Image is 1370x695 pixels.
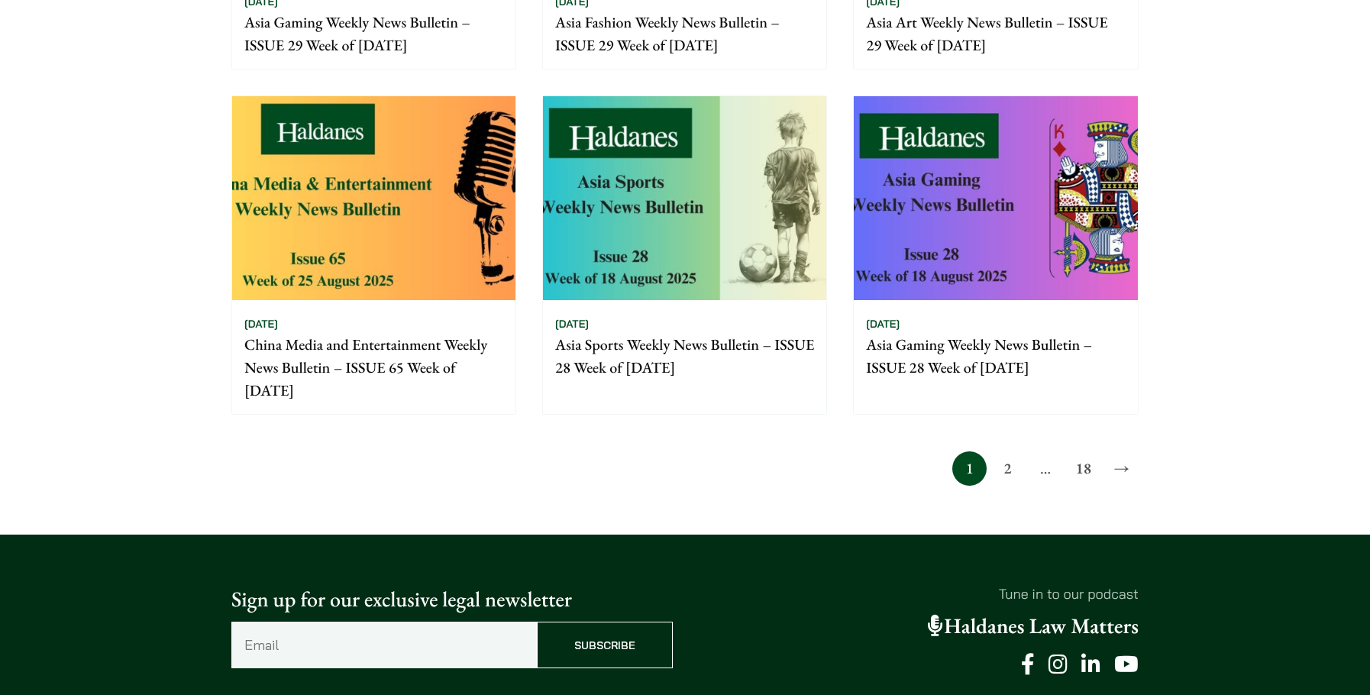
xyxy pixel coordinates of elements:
a: [DATE] Asia Sports Weekly News Bulletin – ISSUE 28 Week of [DATE] [542,95,827,415]
time: [DATE] [244,317,278,331]
p: Tune in to our podcast [697,583,1139,604]
a: 2 [990,451,1025,486]
span: … [1029,451,1063,486]
span: 1 [952,451,987,486]
p: Asia Art Weekly News Bulletin – ISSUE 29 Week of [DATE] [866,11,1125,57]
p: China Media and Entertainment Weekly News Bulletin – ISSUE 65 Week of [DATE] [244,333,503,402]
p: Asia Gaming Weekly News Bulletin – ISSUE 28 Week of [DATE] [866,333,1125,379]
a: 18 [1066,451,1100,486]
a: [DATE] Asia Gaming Weekly News Bulletin – ISSUE 28 Week of [DATE] [853,95,1138,415]
nav: Posts pagination [231,451,1139,486]
p: Asia Gaming Weekly News Bulletin – ISSUE 29 Week of [DATE] [244,11,503,57]
a: [DATE] China Media and Entertainment Weekly News Bulletin – ISSUE 65 Week of [DATE] [231,95,516,415]
p: Sign up for our exclusive legal newsletter [231,583,673,616]
input: Email [231,622,537,668]
time: [DATE] [555,317,589,331]
input: Subscribe [537,622,673,668]
p: Asia Sports Weekly News Bulletin – ISSUE 28 Week of [DATE] [555,333,814,379]
time: [DATE] [866,317,900,331]
p: Asia Fashion Weekly News Bulletin – ISSUE 29 Week of [DATE] [555,11,814,57]
a: Haldanes Law Matters [928,613,1139,640]
a: → [1104,451,1139,486]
